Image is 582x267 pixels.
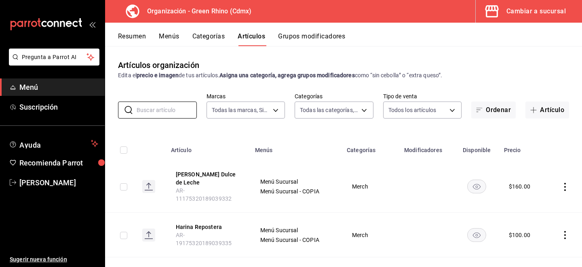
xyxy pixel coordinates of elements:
[19,82,98,93] span: Menú
[22,53,87,61] span: Pregunta a Parrot AI
[383,93,462,99] label: Tipo de venta
[352,232,389,238] span: Merch
[352,184,389,189] span: Merch
[176,232,232,246] span: AR-19175320189039335
[342,135,399,161] th: Categorías
[260,179,332,184] span: Menú Sucursal
[506,6,566,17] div: Cambiar a sucursal
[118,71,569,80] div: Edita el de tus artículos. como “sin cebolla” o “extra queso”.
[89,21,95,28] button: open_drawer_menu
[509,182,530,191] div: $ 160.00
[455,135,499,161] th: Disponible
[10,255,98,264] span: Sugerir nueva función
[118,59,199,71] div: Artículos organización
[159,32,179,46] button: Menús
[166,135,250,161] th: Artículo
[192,32,225,46] button: Categorías
[561,231,569,239] button: actions
[176,223,240,231] button: edit-product-location
[260,237,332,243] span: Menú Sucursal - COPIA
[9,49,99,66] button: Pregunta a Parrot AI
[260,227,332,233] span: Menú Sucursal
[118,32,146,46] button: Resumen
[212,106,270,114] span: Todas las marcas, Sin marca
[118,32,582,46] div: navigation tabs
[467,228,486,242] button: availability-product
[509,231,530,239] div: $ 100.00
[471,102,516,119] button: Ordenar
[278,32,345,46] button: Grupos modificadores
[176,170,240,186] button: edit-product-location
[141,6,251,16] h3: Organización - Green Rhino (Cdmx)
[219,72,354,78] strong: Asigna una categoría, agrega grupos modificadores
[300,106,358,114] span: Todas las categorías, Sin categoría
[6,59,99,67] a: Pregunta a Parrot AI
[499,135,546,161] th: Precio
[19,177,98,188] span: [PERSON_NAME]
[399,135,455,161] th: Modificadores
[467,180,486,193] button: availability-product
[561,183,569,191] button: actions
[525,102,569,119] button: Artículo
[207,93,285,99] label: Marcas
[176,187,232,202] span: AR-11175320189039332
[250,135,342,161] th: Menús
[260,189,332,194] span: Menú Sucursal - COPIA
[388,106,436,114] span: Todos los artículos
[19,157,98,168] span: Recomienda Parrot
[238,32,265,46] button: Artículos
[137,72,179,78] strong: precio e imagen
[295,93,373,99] label: Categorías
[19,139,88,148] span: Ayuda
[19,102,98,112] span: Suscripción
[137,102,197,118] input: Buscar artículo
